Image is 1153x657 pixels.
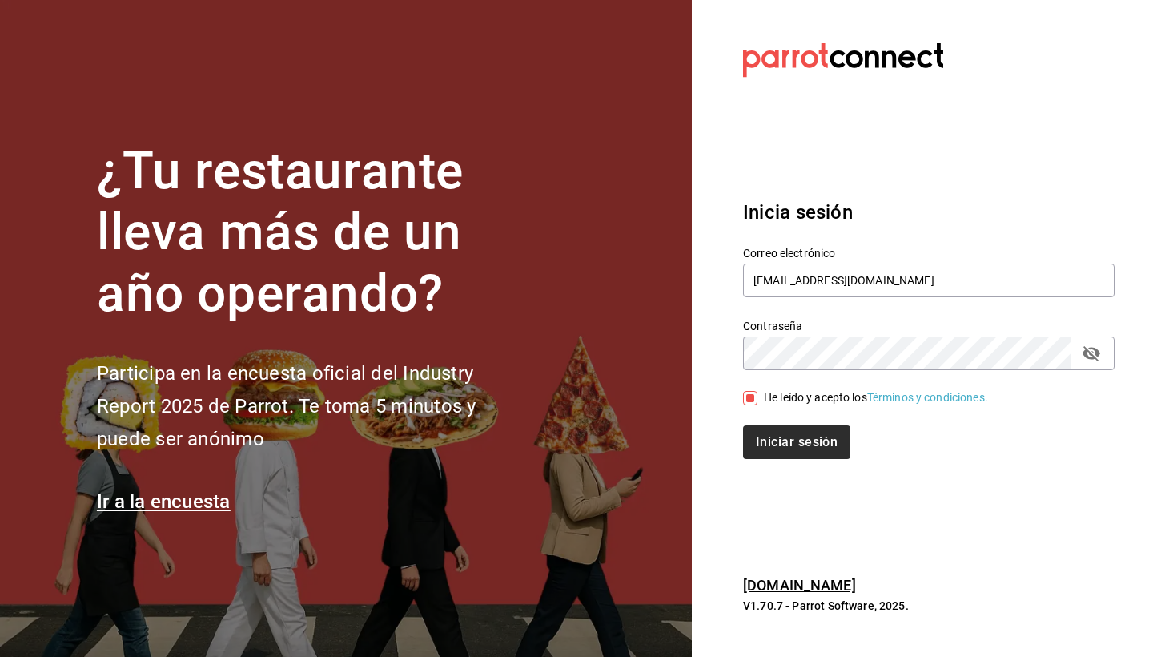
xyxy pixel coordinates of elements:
button: Iniciar sesión [743,425,850,459]
h2: Participa en la encuesta oficial del Industry Report 2025 de Parrot. Te toma 5 minutos y puede se... [97,357,529,455]
h3: Inicia sesión [743,198,1115,227]
h1: ¿Tu restaurante lleva más de un año operando? [97,141,529,325]
a: [DOMAIN_NAME] [743,577,856,594]
label: Contraseña [743,320,1115,331]
p: V1.70.7 - Parrot Software, 2025. [743,598,1115,614]
label: Correo electrónico [743,247,1115,258]
a: Términos y condiciones. [867,391,988,404]
div: He leído y acepto los [764,389,988,406]
input: Ingresa tu correo electrónico [743,264,1115,297]
a: Ir a la encuesta [97,490,231,513]
button: passwordField [1078,340,1105,367]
